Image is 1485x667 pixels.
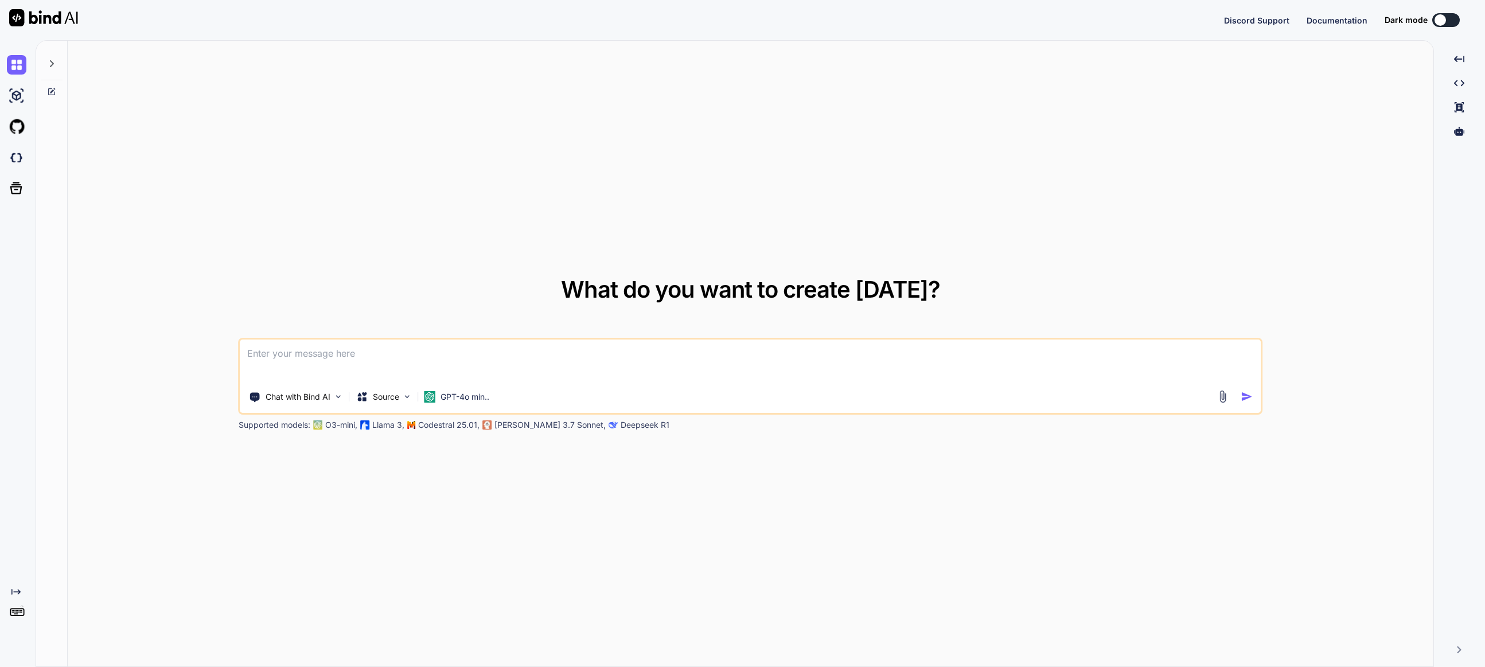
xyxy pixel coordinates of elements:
[334,392,344,401] img: Pick Tools
[1241,391,1253,403] img: icon
[561,275,940,303] span: What do you want to create [DATE]?
[266,391,330,403] p: Chat with Bind AI
[621,419,669,431] p: Deepseek R1
[609,420,618,430] img: claude
[325,419,357,431] p: O3-mini,
[483,420,492,430] img: claude
[494,419,606,431] p: [PERSON_NAME] 3.7 Sonnet,
[1307,15,1367,25] span: Documentation
[361,420,370,430] img: Llama2
[403,392,412,401] img: Pick Models
[239,419,310,431] p: Supported models:
[373,391,399,403] p: Source
[9,9,78,26] img: Bind AI
[7,55,26,75] img: chat
[1307,14,1367,26] button: Documentation
[7,117,26,136] img: githubLight
[408,421,416,429] img: Mistral-AI
[372,419,404,431] p: Llama 3,
[1216,390,1229,403] img: attachment
[1224,15,1289,25] span: Discord Support
[7,86,26,106] img: ai-studio
[418,419,480,431] p: Codestral 25.01,
[1224,14,1289,26] button: Discord Support
[441,391,489,403] p: GPT-4o min..
[7,148,26,167] img: darkCloudIdeIcon
[1385,14,1428,26] span: Dark mode
[424,391,436,403] img: GPT-4o mini
[314,420,323,430] img: GPT-4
